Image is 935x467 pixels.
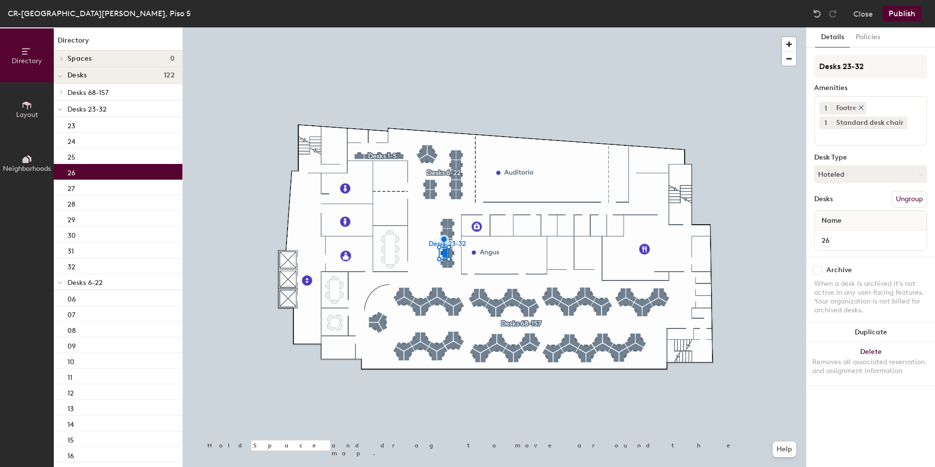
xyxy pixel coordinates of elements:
span: 0 [170,55,175,63]
span: Spaces [67,55,92,63]
p: 09 [67,339,76,350]
span: Layout [16,111,38,119]
div: Footrest [832,102,867,115]
img: Undo [812,9,822,19]
div: Amenities [814,84,927,92]
span: Desks 68-157 [67,89,109,97]
span: Neighborhoods [3,164,51,173]
p: 15 [67,433,74,444]
img: Redo [828,9,838,19]
p: 26 [67,166,75,177]
span: Directory [12,57,42,65]
p: 10 [67,355,74,366]
h1: Directory [54,35,182,50]
p: 12 [67,386,74,397]
p: 11 [67,371,72,382]
div: Desk Type [814,154,927,162]
div: Desks [814,195,833,203]
div: CR-[GEOGRAPHIC_DATA][PERSON_NAME], Piso 5 [8,7,191,20]
p: 08 [67,324,76,335]
button: Duplicate [806,323,935,342]
p: 32 [67,260,75,271]
span: Name [817,212,846,230]
div: Standard desk chair [832,117,908,129]
p: 06 [67,292,76,304]
p: 07 [67,308,75,319]
div: When a desk is archived it's not active in any user-facing features. Your organization is not bil... [814,280,927,315]
div: Archive [826,266,852,274]
p: 14 [67,418,74,429]
input: Unnamed desk [817,233,925,247]
div: Removes all associated reservation and assignment information [812,358,929,375]
button: 1 [819,117,832,129]
button: Details [815,27,850,47]
p: 29 [67,213,75,224]
span: Desks [67,71,87,79]
button: Close [853,6,873,22]
span: 1 [824,103,827,114]
p: 25 [67,150,75,162]
button: DeleteRemoves all associated reservation and assignment information [806,342,935,385]
p: 24 [67,135,75,146]
button: 1 [819,102,832,115]
span: 122 [164,71,175,79]
p: 28 [67,197,75,209]
p: 16 [67,449,74,460]
p: 13 [67,402,74,413]
p: 30 [67,229,76,240]
p: 27 [67,182,75,193]
button: Hoteled [814,165,927,183]
span: Desks 6-22 [67,279,103,287]
button: Policies [850,27,886,47]
button: Publish [883,6,921,22]
span: Desks 23-32 [67,105,107,114]
p: 31 [67,244,74,256]
p: 23 [67,119,75,130]
button: Ungroup [891,191,927,208]
span: 1 [824,118,827,128]
button: Help [773,442,796,457]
